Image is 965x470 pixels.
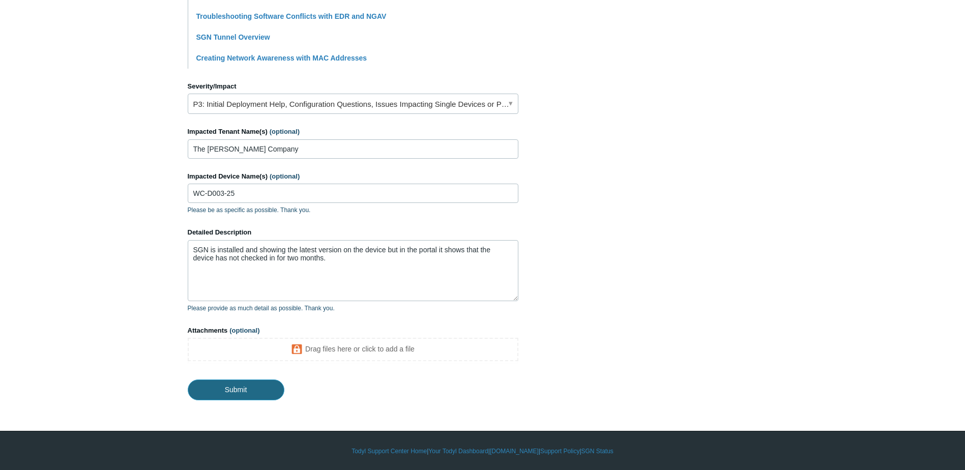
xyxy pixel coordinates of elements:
span: (optional) [270,172,300,180]
a: Creating Network Awareness with MAC Addresses [196,54,367,62]
label: Attachments [188,326,518,336]
a: [DOMAIN_NAME] [490,447,539,456]
a: Your Todyl Dashboard [428,447,488,456]
a: Todyl Support Center Home [352,447,427,456]
label: Severity/Impact [188,81,518,92]
a: P3: Initial Deployment Help, Configuration Questions, Issues Impacting Single Devices or Past Out... [188,94,518,114]
p: Please be as specific as possible. Thank you. [188,205,518,215]
label: Impacted Device Name(s) [188,171,518,182]
p: Please provide as much detail as possible. Thank you. [188,304,518,313]
div: | | | | [188,447,778,456]
a: Support Policy [540,447,579,456]
span: (optional) [270,128,300,135]
input: Submit [188,379,284,400]
a: SGN Tunnel Overview [196,33,270,41]
span: (optional) [229,327,259,334]
label: Impacted Tenant Name(s) [188,127,518,137]
label: Detailed Description [188,227,518,238]
a: Troubleshooting Software Conflicts with EDR and NGAV [196,12,387,20]
a: SGN Status [581,447,613,456]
